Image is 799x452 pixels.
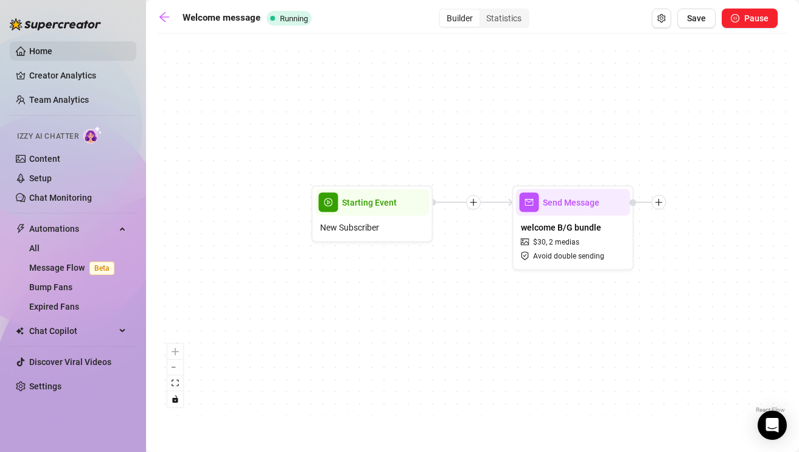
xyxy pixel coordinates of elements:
[183,12,260,23] strong: Welcome message
[29,357,111,367] a: Discover Viral Videos
[319,193,338,212] span: play-circle
[29,302,79,311] a: Expired Fans
[722,9,778,28] button: Pause
[533,237,547,248] span: $ 30 ,
[549,237,579,248] span: 2 medias
[29,46,52,56] a: Home
[158,11,176,26] a: arrow-left
[439,9,529,28] div: segmented control
[543,196,599,209] span: Send Message
[29,173,52,183] a: Setup
[744,13,769,23] span: Pause
[29,95,89,105] a: Team Analytics
[16,327,24,335] img: Chat Copilot
[731,14,739,23] span: pause-circle
[167,375,183,391] button: fit view
[167,391,183,407] button: toggle interactivity
[29,219,116,238] span: Automations
[521,221,601,234] span: welcome B/G bundle
[655,198,663,207] span: plus
[29,263,119,273] a: Message FlowBeta
[29,66,127,85] a: Creator Analytics
[83,126,102,144] img: AI Chatter
[758,411,787,440] div: Open Intercom Messenger
[29,193,92,203] a: Chat Monitoring
[480,10,528,27] div: Statistics
[158,11,170,23] span: arrow-left
[167,360,183,375] button: zoom out
[29,321,116,341] span: Chat Copilot
[521,252,531,260] span: safety-certificate
[10,18,101,30] img: logo-BBDzfeDw.svg
[29,243,40,253] a: All
[17,131,79,142] span: Izzy AI Chatter
[756,406,785,413] a: React Flow attribution
[520,193,539,212] span: mail
[533,250,604,262] span: Avoid double sending
[512,186,634,271] div: mailSend Messagewelcome B/G bundlepicture$30,2 mediassafety-certificateAvoid double sending
[469,198,478,207] span: plus
[312,186,433,243] div: play-circleStarting EventNew Subscriber
[280,14,308,23] span: Running
[677,9,716,28] button: Save Flow
[342,196,397,209] span: Starting Event
[687,13,706,23] span: Save
[16,224,26,234] span: thunderbolt
[29,282,72,292] a: Bump Fans
[440,10,480,27] div: Builder
[29,381,61,391] a: Settings
[320,221,379,234] span: New Subscriber
[89,262,114,275] span: Beta
[29,154,60,164] a: Content
[652,9,671,28] button: Open Exit Rules
[167,344,183,407] div: React Flow controls
[657,14,666,23] span: setting
[521,238,531,246] span: picture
